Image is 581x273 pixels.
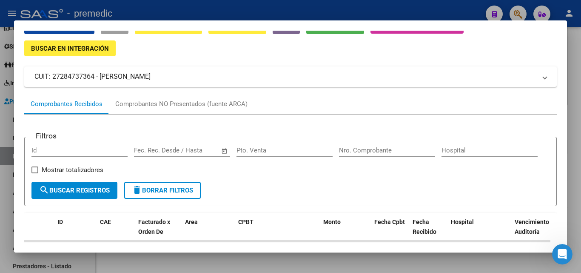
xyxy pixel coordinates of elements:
[515,218,549,235] span: Vencimiento Auditoría
[31,130,61,141] h3: Filtros
[132,185,142,195] mat-icon: delete
[371,213,409,250] datatable-header-cell: Fecha Cpbt
[235,213,320,250] datatable-header-cell: CPBT
[451,218,474,225] span: Hospital
[39,185,49,195] mat-icon: search
[100,218,111,225] span: CAE
[39,187,110,194] span: Buscar Registros
[24,40,116,56] button: Buscar en Integración
[182,213,235,250] datatable-header-cell: Area
[220,146,230,156] button: Open calendar
[31,45,109,52] span: Buscar en Integración
[54,213,97,250] datatable-header-cell: ID
[374,218,405,225] span: Fecha Cpbt
[31,99,103,109] div: Comprobantes Recibidos
[323,218,341,225] span: Monto
[511,213,550,250] datatable-header-cell: Vencimiento Auditoría
[115,99,248,109] div: Comprobantes NO Presentados (fuente ARCA)
[238,218,253,225] span: CPBT
[185,218,198,225] span: Area
[97,213,135,250] datatable-header-cell: CAE
[409,213,447,250] datatable-header-cell: Fecha Recibido
[42,165,103,175] span: Mostrar totalizadores
[176,147,217,154] input: Fecha fin
[24,66,557,87] mat-expansion-panel-header: CUIT: 27284737364 - [PERSON_NAME]
[138,218,170,235] span: Facturado x Orden De
[134,147,168,154] input: Fecha inicio
[413,218,436,235] span: Fecha Recibido
[34,72,536,82] mat-panel-title: CUIT: 27284737364 - [PERSON_NAME]
[135,213,182,250] datatable-header-cell: Facturado x Orden De
[31,182,117,199] button: Buscar Registros
[320,213,371,250] datatable-header-cell: Monto
[447,213,511,250] datatable-header-cell: Hospital
[132,187,193,194] span: Borrar Filtros
[124,182,201,199] button: Borrar Filtros
[552,244,572,264] iframe: Intercom live chat
[57,218,63,225] span: ID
